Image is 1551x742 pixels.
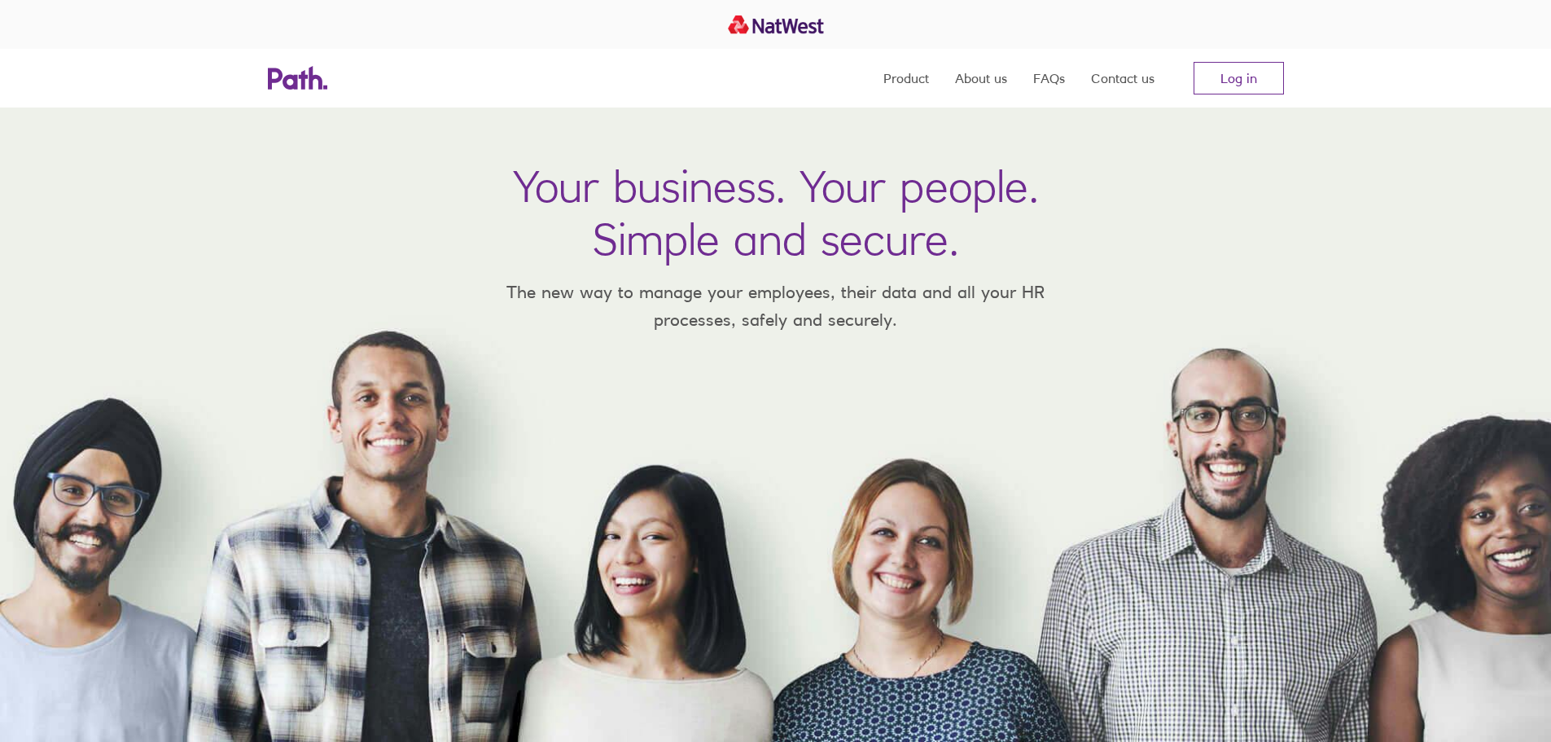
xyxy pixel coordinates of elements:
p: The new way to manage your employees, their data and all your HR processes, safely and securely. [483,279,1069,333]
a: Contact us [1091,49,1154,108]
a: FAQs [1033,49,1065,108]
a: About us [955,49,1007,108]
a: Log in [1194,62,1284,94]
a: Product [883,49,929,108]
h1: Your business. Your people. Simple and secure. [513,160,1039,266]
